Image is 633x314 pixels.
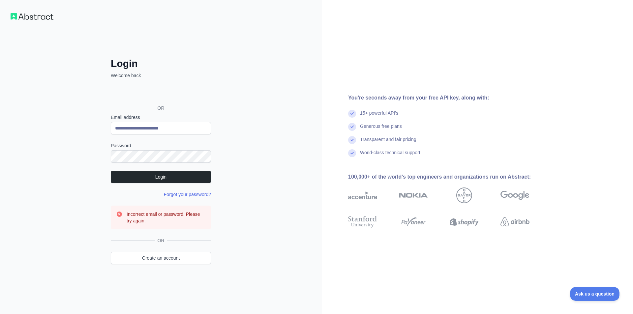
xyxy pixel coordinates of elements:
div: World-class technical support [360,149,420,162]
div: Generous free plans [360,123,402,136]
h3: Incorrect email or password. Please try again. [127,211,206,224]
span: OR [155,237,167,244]
img: nokia [399,187,428,203]
label: Password [111,142,211,149]
img: check mark [348,123,356,131]
div: 15+ powerful API's [360,110,398,123]
label: Email address [111,114,211,121]
a: Forgot your password? [164,192,211,197]
img: stanford university [348,214,377,229]
p: Welcome back [111,72,211,79]
img: payoneer [399,214,428,229]
div: Transparent and fair pricing [360,136,416,149]
img: bayer [456,187,472,203]
span: OR [152,105,170,111]
img: check mark [348,149,356,157]
h2: Login [111,58,211,70]
img: shopify [450,214,479,229]
div: You're seconds away from your free API key, along with: [348,94,551,102]
img: check mark [348,136,356,144]
img: check mark [348,110,356,118]
img: accenture [348,187,377,203]
iframe: Google ile Oturum Açma Düğmesi [107,86,213,100]
img: airbnb [500,214,529,229]
a: Create an account [111,252,211,264]
img: Workflow [11,13,53,20]
div: 100,000+ of the world's top engineers and organizations run on Abstract: [348,173,551,181]
img: google [500,187,529,203]
iframe: Toggle Customer Support [570,287,620,301]
button: Login [111,171,211,183]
